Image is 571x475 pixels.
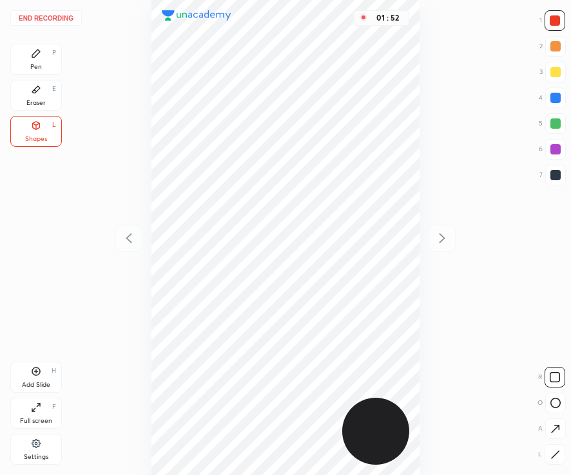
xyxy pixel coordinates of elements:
[539,10,565,31] div: 1
[539,62,566,82] div: 3
[24,454,48,460] div: Settings
[22,382,50,388] div: Add Slide
[52,404,56,410] div: F
[538,418,566,439] div: A
[539,113,566,134] div: 5
[52,122,56,128] div: L
[52,86,56,92] div: E
[539,165,566,185] div: 7
[20,418,52,424] div: Full screen
[537,393,566,413] div: O
[539,88,566,108] div: 4
[539,139,566,160] div: 6
[25,136,47,142] div: Shapes
[10,10,82,26] button: End recording
[373,14,403,23] div: 01 : 52
[539,36,566,57] div: 2
[162,10,231,21] img: logo.38c385cc.svg
[52,50,56,56] div: P
[30,64,42,70] div: Pen
[26,100,46,106] div: Eraser
[538,444,565,465] div: L
[538,367,565,387] div: R
[52,368,56,374] div: H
